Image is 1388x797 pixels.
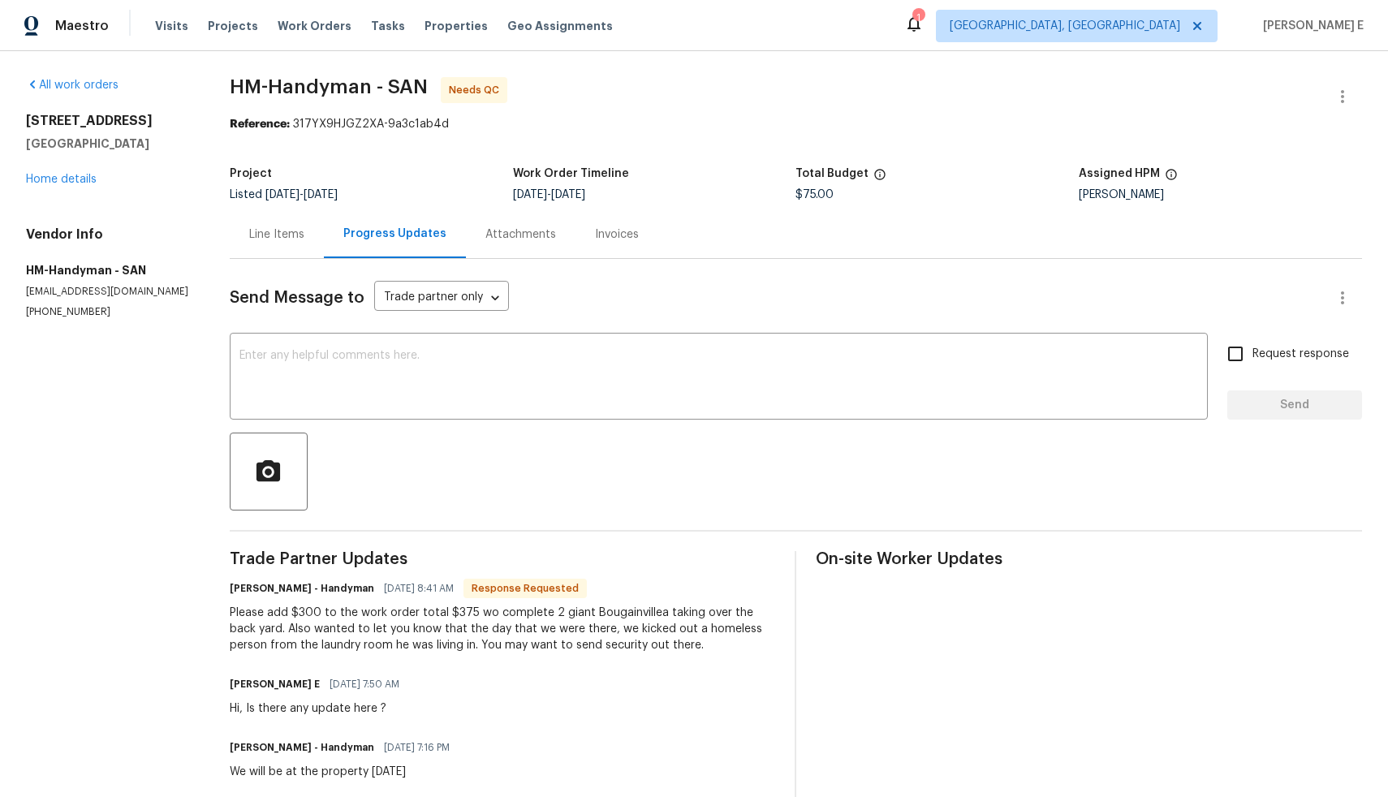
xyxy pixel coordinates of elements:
span: Maestro [55,18,109,34]
span: - [513,189,585,200]
h5: Total Budget [795,168,869,179]
h4: Vendor Info [26,226,191,243]
span: Geo Assignments [507,18,613,34]
span: Trade Partner Updates [230,551,776,567]
span: [DATE] [513,189,547,200]
span: Visits [155,18,188,34]
span: [DATE] [265,189,300,200]
div: Hi, Is there any update here ? [230,700,409,717]
span: [DATE] [551,189,585,200]
div: Progress Updates [343,226,446,242]
span: $75.00 [795,189,834,200]
h5: [GEOGRAPHIC_DATA] [26,136,191,152]
p: [EMAIL_ADDRESS][DOMAIN_NAME] [26,285,191,299]
span: Properties [425,18,488,34]
span: Tasks [371,20,405,32]
div: Line Items [249,226,304,243]
h5: Work Order Timeline [513,168,629,179]
span: [DATE] 7:16 PM [384,739,450,756]
h6: [PERSON_NAME] E [230,676,320,692]
span: Send Message to [230,290,364,306]
span: The hpm assigned to this work order. [1165,168,1178,189]
div: 317YX9HJGZ2XA-9a3c1ab4d [230,116,1362,132]
h6: [PERSON_NAME] - Handyman [230,580,374,597]
div: Please add $300 to the work order total $375 wo complete 2 giant Bougainvillea taking over the ba... [230,605,776,653]
span: - [265,189,338,200]
span: Response Requested [465,580,585,597]
a: All work orders [26,80,119,91]
span: On-site Worker Updates [816,551,1362,567]
h6: [PERSON_NAME] - Handyman [230,739,374,756]
b: Reference: [230,118,290,130]
div: Invoices [595,226,639,243]
h5: Project [230,168,272,179]
span: [DATE] 8:41 AM [384,580,454,597]
span: [DATE] [304,189,338,200]
a: Home details [26,174,97,185]
span: Request response [1252,346,1349,363]
span: [GEOGRAPHIC_DATA], [GEOGRAPHIC_DATA] [950,18,1180,34]
h5: HM-Handyman - SAN [26,262,191,278]
div: Trade partner only [374,285,509,312]
div: [PERSON_NAME] [1079,189,1362,200]
span: Work Orders [278,18,351,34]
span: HM-Handyman - SAN [230,77,428,97]
div: We will be at the property [DATE] [230,764,459,780]
p: [PHONE_NUMBER] [26,305,191,319]
span: The total cost of line items that have been proposed by Opendoor. This sum includes line items th... [873,168,886,189]
div: 1 [912,10,924,26]
span: [PERSON_NAME] E [1257,18,1364,34]
span: Projects [208,18,258,34]
span: Needs QC [449,82,506,98]
div: Attachments [485,226,556,243]
h2: [STREET_ADDRESS] [26,113,191,129]
span: Listed [230,189,338,200]
h5: Assigned HPM [1079,168,1160,179]
span: [DATE] 7:50 AM [330,676,399,692]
